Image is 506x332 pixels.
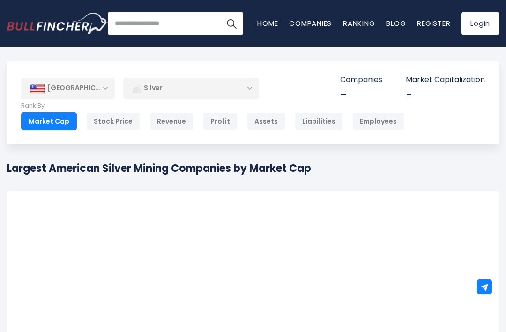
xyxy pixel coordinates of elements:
[203,112,238,130] div: Profit
[386,18,406,28] a: Blog
[417,18,450,28] a: Register
[7,13,108,34] a: Go to homepage
[123,77,259,99] div: Silver
[21,78,115,99] div: [GEOGRAPHIC_DATA]
[352,112,404,130] div: Employees
[461,12,499,35] a: Login
[340,87,382,102] div: -
[295,112,343,130] div: Liabilities
[343,18,375,28] a: Ranking
[406,75,485,85] p: Market Capitalization
[86,112,140,130] div: Stock Price
[247,112,285,130] div: Assets
[7,13,108,34] img: Bullfincher logo
[406,87,485,102] div: -
[149,112,193,130] div: Revenue
[21,102,404,110] p: Rank By
[340,75,382,85] p: Companies
[21,112,77,130] div: Market Cap
[220,12,243,35] button: Search
[7,161,311,176] h1: Largest American Silver Mining Companies by Market Cap
[289,18,332,28] a: Companies
[257,18,278,28] a: Home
